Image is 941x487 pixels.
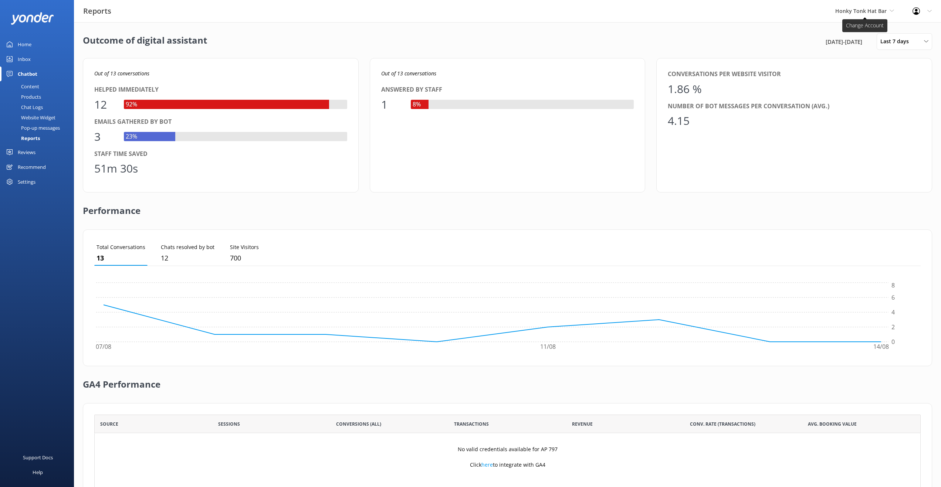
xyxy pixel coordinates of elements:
a: Products [4,92,74,102]
p: Click to integrate with GA4 [470,461,545,469]
div: 1.86 % [668,80,702,98]
div: Reports [4,133,40,143]
div: Chatbot [18,67,37,81]
div: 4.15 [668,112,690,130]
h3: Reports [83,5,111,17]
div: Helped immediately [94,85,347,95]
i: Out of 13 conversations [381,70,436,77]
span: Conv. Rate (Transactions) [690,420,755,428]
div: Recommend [18,160,46,174]
span: Last 7 days [880,37,913,45]
div: Pop-up messages [4,123,60,133]
div: Number of bot messages per conversation (avg.) [668,102,921,111]
span: Honky Tonk Hat Bar [835,7,887,14]
a: Reports [4,133,74,143]
div: Answered by staff [381,85,634,95]
tspan: 14/08 [873,343,889,351]
a: Chat Logs [4,102,74,112]
div: 1 [381,96,403,113]
h2: GA4 Performance [83,366,160,396]
tspan: 4 [891,308,895,316]
div: 23% [124,132,139,142]
tspan: 2 [891,323,895,331]
span: Sessions [218,420,240,428]
div: 51m 30s [94,160,138,177]
div: Content [4,81,39,92]
div: Support Docs [23,450,53,465]
div: Chat Logs [4,102,43,112]
span: Conversions (All) [336,420,381,428]
div: Products [4,92,41,102]
span: Transactions [454,420,489,428]
div: 8% [411,100,423,109]
tspan: 0 [891,338,895,346]
a: Website Widget [4,112,74,123]
div: 12 [94,96,116,113]
div: 92% [124,100,139,109]
p: Total Conversations [97,243,145,251]
tspan: 11/08 [540,343,556,351]
div: Settings [18,174,35,189]
tspan: 07/08 [96,343,111,351]
i: Out of 13 conversations [94,70,149,77]
span: Avg. Booking Value [808,420,857,428]
a: here [481,461,493,468]
tspan: 8 [891,282,895,290]
h2: Outcome of digital assistant [83,33,207,50]
a: Content [4,81,74,92]
p: 700 [230,253,259,263]
p: 12 [161,253,214,263]
p: 13 [97,253,145,263]
tspan: 6 [891,293,895,302]
div: Website Widget [4,112,55,123]
span: Source [100,420,118,428]
div: Staff time saved [94,149,347,159]
span: Revenue [572,420,593,428]
div: Emails gathered by bot [94,117,347,127]
div: Inbox [18,52,31,67]
div: Help [33,465,43,480]
h2: Performance [83,193,141,222]
a: Pop-up messages [4,123,74,133]
p: No valid credentials available for AP 797 [458,445,558,453]
div: Reviews [18,145,35,160]
div: Conversations per website visitor [668,69,921,79]
span: [DATE] - [DATE] [826,37,862,46]
div: 3 [94,128,116,146]
img: yonder-white-logo.png [11,12,54,24]
div: Home [18,37,31,52]
p: Site Visitors [230,243,259,251]
p: Chats resolved by bot [161,243,214,251]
